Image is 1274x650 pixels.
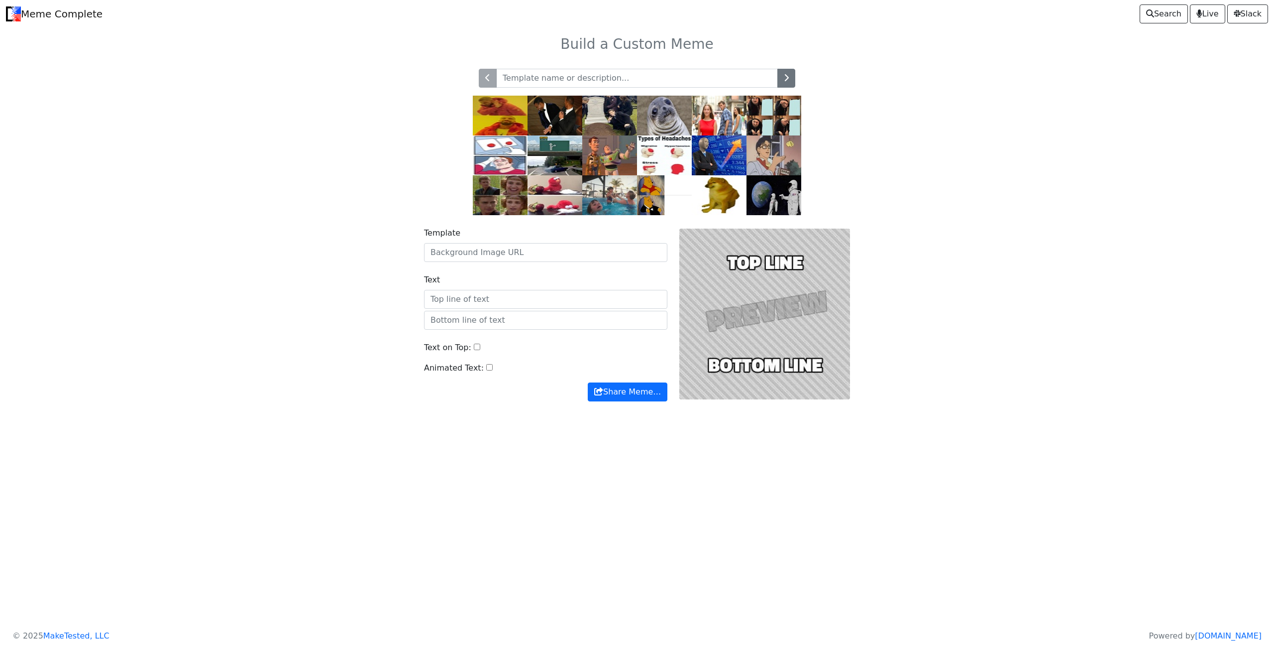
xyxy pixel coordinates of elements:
input: Template name or description... [496,69,778,88]
a: Meme Complete [6,4,103,24]
p: Powered by [1149,630,1262,642]
a: Live [1190,4,1225,23]
img: ams.jpg [637,96,692,135]
label: Template [424,227,460,239]
span: Live [1196,8,1219,20]
label: Text on Top: [424,342,471,354]
img: cheems.jpg [692,175,746,215]
img: stonks.jpg [692,135,746,175]
input: Top line of text [424,290,667,309]
img: right.jpg [473,175,528,215]
img: pool.jpg [582,175,637,215]
p: © 2025 [12,630,109,642]
img: drake.jpg [473,96,528,135]
a: Slack [1227,4,1268,23]
label: Text [424,274,440,286]
img: slap.jpg [528,96,582,135]
img: gru.jpg [746,96,801,135]
img: elmo.jpg [528,175,582,215]
img: pigeon.jpg [746,135,801,175]
span: Search [1146,8,1181,20]
img: Meme Complete [6,6,21,21]
img: headaches.jpg [637,135,692,175]
input: Bottom line of text [424,311,667,330]
a: Search [1140,4,1188,23]
img: buzz.jpg [582,135,637,175]
img: db.jpg [692,96,746,135]
img: exit.jpg [528,135,582,175]
button: Share Meme… [588,383,667,401]
span: Slack [1234,8,1262,20]
a: MakeTested, LLC [43,631,109,641]
a: [DOMAIN_NAME] [1195,631,1262,641]
h3: Build a Custom Meme [315,36,959,53]
input: Background Image URL [424,243,667,262]
img: astronaut.jpg [746,175,801,215]
label: Animated Text: [424,362,484,374]
img: ds.jpg [473,135,528,175]
img: grave.jpg [582,96,637,135]
img: pooh.jpg [637,175,692,215]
